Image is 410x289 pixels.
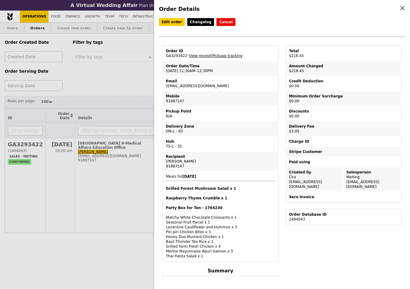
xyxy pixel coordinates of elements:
div: Charge ID [289,139,398,144]
div: [PERSON_NAME] [166,159,275,164]
h4: Raspberry Thyme Crumble x 1 [166,196,275,201]
span: | [211,54,242,58]
td: ON-L - 83 [163,122,278,136]
span: – [187,54,189,58]
a: Edit order [159,18,185,26]
b: [DATE] [182,174,196,179]
td: $0.00 [287,91,401,106]
div: Order Date/Time [166,64,275,68]
td: $3.95 [287,122,401,136]
div: Delivery Fee [289,124,398,129]
td: [DATE] 11:30AM–12:30PM [163,61,278,76]
a: Pickupp tracking [213,54,242,58]
div: Delivery Zone [166,124,275,129]
a: Changelog [187,18,214,26]
span: Order Details [159,6,200,12]
div: Amount Charged [289,64,398,68]
div: Paid using [289,160,398,164]
div: Minimum Order Surcharge [289,94,398,99]
td: [EMAIL_ADDRESS][DOMAIN_NAME] [163,76,278,91]
div: Recipient [166,154,275,159]
div: 91887147 [166,164,275,169]
div: Credit Deduction [289,79,398,84]
td: 91887147 [163,91,278,106]
td: $218.45 [287,46,401,61]
td: TS-L - 35 [163,137,278,151]
td: Cha [EMAIL_ADDRESS][DOMAIN_NAME] [287,167,343,192]
td: 1494043 [287,210,401,224]
a: View receipt [189,54,211,58]
div: Order Database ID [289,212,398,217]
td: N/A [163,106,278,121]
div: Order ID [166,49,275,53]
div: Hub [166,139,275,144]
td: $218.45 [287,61,401,76]
td: $0.00 [287,106,401,121]
div: Stripe Customer [289,149,398,154]
div: Xero Invoice [289,195,398,199]
h4: Grilled Forest Mushroom Salad x 1 [166,186,275,191]
div: Discounts [289,109,398,114]
div: Mobile [166,94,275,99]
div: Total [289,49,398,53]
td: Meiting [EMAIL_ADDRESS][DOMAIN_NAME] [344,167,401,192]
td: $0.00 [287,76,401,91]
td: GA3293422 [163,46,278,61]
div: Matcha White Chocolate Croissants x 1 Seasonal Fruit Parcel x 1 Levantine Cauliflower and Hummus ... [166,205,275,259]
div: Salesperson [346,170,399,175]
button: Cancel [216,18,235,26]
span: Meals for [166,174,275,259]
h4: Party Box for Ten - 1764230 [166,205,275,210]
div: Created by [289,170,341,175]
div: Pickup Point [166,109,275,114]
div: Email [166,79,275,84]
h4: Summary [163,268,278,274]
td: *Order number*: GA3293422 [163,277,278,284]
